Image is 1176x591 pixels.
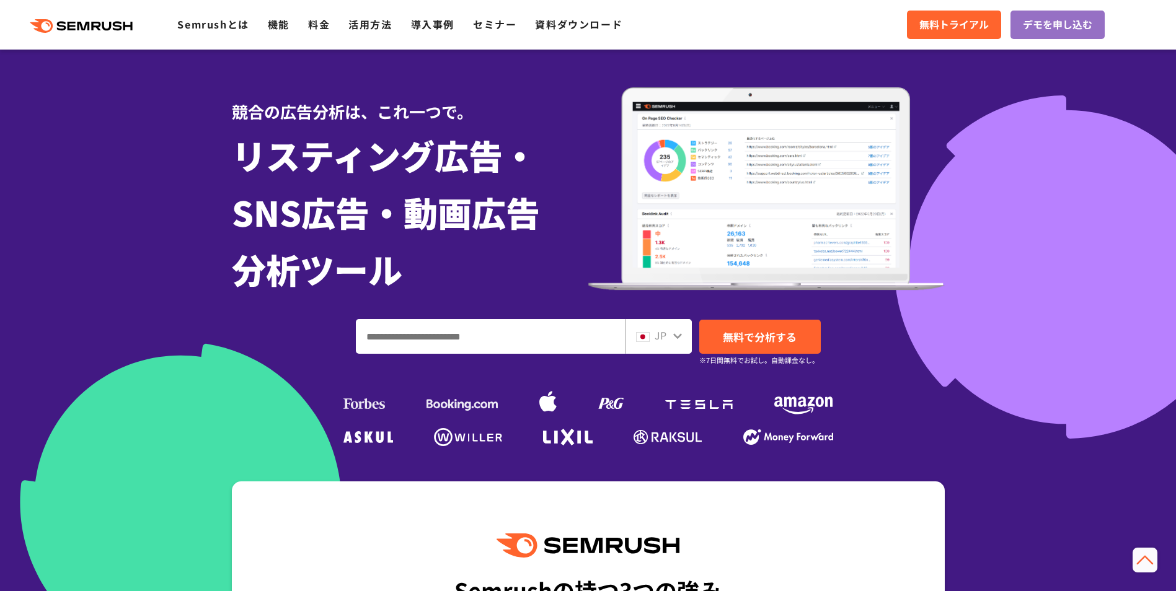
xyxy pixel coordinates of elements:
a: 活用方法 [348,17,392,32]
small: ※7日間無料でお試し。自動課金なし。 [699,354,819,366]
img: Semrush [497,533,679,558]
div: 競合の広告分析は、これ一つで。 [232,81,588,123]
a: Semrushとは [177,17,249,32]
input: ドメイン、キーワードまたはURLを入力してください [356,320,625,353]
a: 料金 [308,17,330,32]
span: デモを申し込む [1023,17,1092,33]
a: デモを申し込む [1010,11,1105,39]
a: 無料で分析する [699,320,821,354]
span: 無料トライアル [919,17,989,33]
a: セミナー [473,17,516,32]
span: 無料で分析する [723,329,797,344]
a: 機能 [268,17,290,32]
a: 資料ダウンロード [535,17,622,32]
a: 導入事例 [411,17,454,32]
h1: リスティング広告・ SNS広告・動画広告 分析ツール [232,126,588,297]
span: JP [655,328,666,343]
a: 無料トライアル [907,11,1001,39]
